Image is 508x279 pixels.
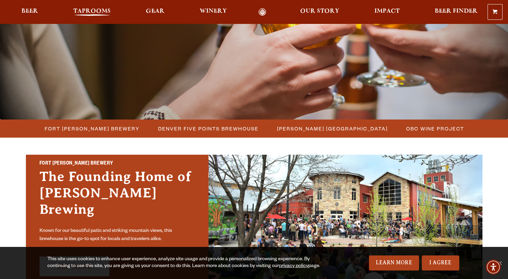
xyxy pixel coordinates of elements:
span: Impact [374,9,400,14]
a: Winery [195,8,231,16]
span: Gear [146,9,165,14]
h3: The Founding Home of [PERSON_NAME] Brewing [40,168,195,224]
a: privacy policy [279,264,308,269]
a: Impact [370,8,404,16]
span: Beer [21,9,38,14]
span: Denver Five Points Brewhouse [158,124,259,134]
a: [PERSON_NAME] [GEOGRAPHIC_DATA] [273,124,391,134]
span: Our Story [300,9,339,14]
span: Fort [PERSON_NAME] Brewery [45,124,140,134]
a: Our Story [296,8,344,16]
p: Known for our beautiful patio and striking mountain views, this brewhouse is the go-to spot for l... [40,227,195,243]
a: Beer Finder [430,8,482,16]
span: [PERSON_NAME] [GEOGRAPHIC_DATA] [277,124,388,134]
span: Taprooms [73,9,111,14]
a: Learn More [369,255,419,270]
a: Odell Home [249,8,275,16]
div: Accessibility Menu [486,260,501,275]
a: Beer [17,8,43,16]
h2: Fort [PERSON_NAME] Brewery [40,159,195,168]
a: OBC Wine Project [402,124,467,134]
a: Taprooms [69,8,115,16]
div: This site uses cookies to enhance user experience, analyze site usage and provide a personalized ... [47,256,332,270]
a: Denver Five Points Brewhouse [154,124,262,134]
a: Fort [PERSON_NAME] Brewery [41,124,143,134]
span: OBC Wine Project [406,124,464,134]
a: I Agree [422,255,459,270]
span: Winery [200,9,227,14]
span: Beer Finder [435,9,478,14]
a: Gear [141,8,169,16]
